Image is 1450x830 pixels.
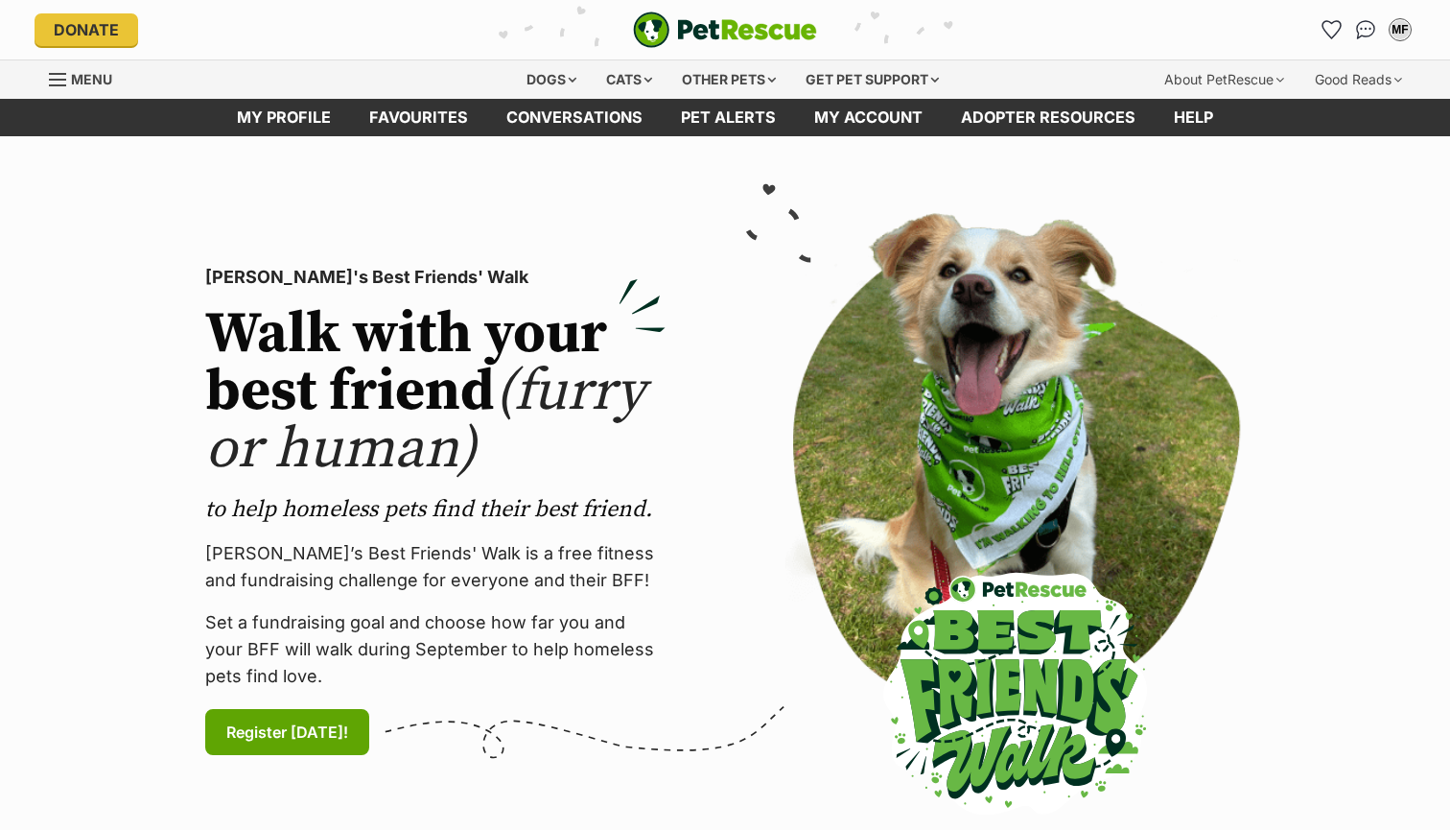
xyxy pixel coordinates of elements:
h2: Walk with your best friend [205,306,666,479]
img: chat-41dd97257d64d25036548639549fe6c8038ab92f7586957e7f3b1b290dea8141.svg [1356,20,1376,39]
a: conversations [487,99,662,136]
span: Menu [71,71,112,87]
p: Set a fundraising goal and choose how far you and your BFF will walk during September to help hom... [205,609,666,690]
div: Cats [593,60,666,99]
a: Register [DATE]! [205,709,369,755]
a: Adopter resources [942,99,1155,136]
div: Other pets [668,60,789,99]
a: My account [795,99,942,136]
a: Pet alerts [662,99,795,136]
a: Conversations [1350,14,1381,45]
img: logo-e224e6f780fb5917bec1dbf3a21bbac754714ae5b6737aabdf751b685950b380.svg [633,12,817,48]
a: Menu [49,60,126,95]
div: Dogs [513,60,590,99]
a: Donate [35,13,138,46]
a: My profile [218,99,350,136]
p: [PERSON_NAME]'s Best Friends' Walk [205,264,666,291]
a: Help [1155,99,1232,136]
a: Favourites [1316,14,1346,45]
p: [PERSON_NAME]’s Best Friends' Walk is a free fitness and fundraising challenge for everyone and t... [205,540,666,594]
div: Get pet support [792,60,952,99]
a: PetRescue [633,12,817,48]
div: Good Reads [1301,60,1415,99]
div: About PetRescue [1151,60,1298,99]
span: Register [DATE]! [226,721,348,744]
div: MF [1391,20,1410,39]
p: to help homeless pets find their best friend. [205,494,666,525]
span: (furry or human) [205,356,645,486]
button: My account [1385,14,1415,45]
a: Favourites [350,99,487,136]
ul: Account quick links [1316,14,1415,45]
